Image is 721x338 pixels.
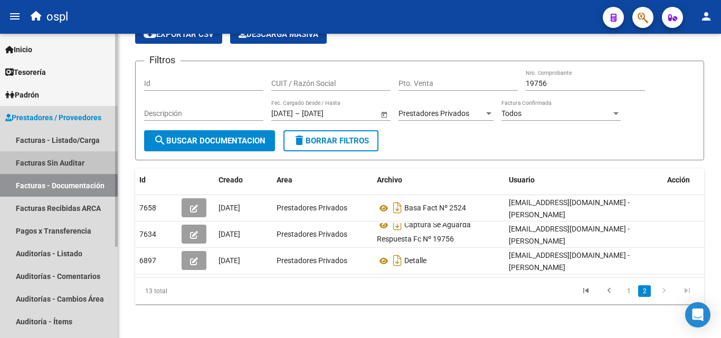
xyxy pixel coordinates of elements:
[399,109,469,118] span: Prestadores Privados
[144,130,275,151] button: Buscar Documentacion
[154,136,265,146] span: Buscar Documentacion
[576,285,596,297] a: go to first page
[277,204,347,212] span: Prestadores Privados
[135,25,222,44] button: Exportar CSV
[144,30,214,39] span: Exportar CSV
[685,302,710,327] div: Open Intercom Messenger
[139,256,156,265] span: 6897
[677,285,697,297] a: go to last page
[283,130,378,151] button: Borrar Filtros
[5,89,39,101] span: Padrón
[5,66,46,78] span: Tesorería
[8,10,21,23] mat-icon: menu
[277,176,292,184] span: Area
[404,204,466,213] span: Basa Fact Nº 2524
[154,134,166,147] mat-icon: search
[404,257,426,265] span: Detalle
[505,169,663,191] datatable-header-cell: Usuario
[654,285,674,297] a: go to next page
[139,204,156,212] span: 7658
[5,112,101,123] span: Prestadores / Proveedores
[509,225,630,245] span: [EMAIL_ADDRESS][DOMAIN_NAME] - [PERSON_NAME]
[135,169,177,191] datatable-header-cell: Id
[5,44,32,55] span: Inicio
[219,176,243,184] span: Creado
[302,109,354,118] input: Fecha fin
[139,176,146,184] span: Id
[391,216,404,233] i: Descargar documento
[700,10,713,23] mat-icon: person
[293,134,306,147] mat-icon: delete
[230,25,327,44] button: Descarga Masiva
[509,251,630,272] span: [EMAIL_ADDRESS][DOMAIN_NAME] - [PERSON_NAME]
[46,5,68,28] span: ospl
[214,169,272,191] datatable-header-cell: Creado
[293,136,369,146] span: Borrar Filtros
[230,25,327,44] app-download-masive: Descarga masiva de comprobantes (adjuntos)
[373,169,505,191] datatable-header-cell: Archivo
[621,282,637,300] li: page 1
[271,109,293,118] input: Fecha inicio
[219,230,240,238] span: [DATE]
[622,285,635,297] a: 1
[277,230,347,238] span: Prestadores Privados
[135,278,247,304] div: 13 total
[378,109,390,120] button: Open calendar
[377,176,402,184] span: Archivo
[667,176,690,184] span: Acción
[377,221,471,244] span: Captura Se Aguarda Respuesta Fc Nº 19756
[663,169,716,191] datatable-header-cell: Acción
[509,176,535,184] span: Usuario
[501,109,521,118] span: Todos
[239,30,318,39] span: Descarga Masiva
[272,169,373,191] datatable-header-cell: Area
[509,198,630,219] span: [EMAIL_ADDRESS][DOMAIN_NAME] - [PERSON_NAME]
[277,256,347,265] span: Prestadores Privados
[637,282,652,300] li: page 2
[638,285,651,297] a: 2
[139,230,156,238] span: 7634
[391,252,404,269] i: Descargar documento
[295,109,300,118] span: –
[219,256,240,265] span: [DATE]
[219,204,240,212] span: [DATE]
[144,53,181,67] h3: Filtros
[599,285,619,297] a: go to previous page
[144,27,156,40] mat-icon: cloud_download
[391,199,404,216] i: Descargar documento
